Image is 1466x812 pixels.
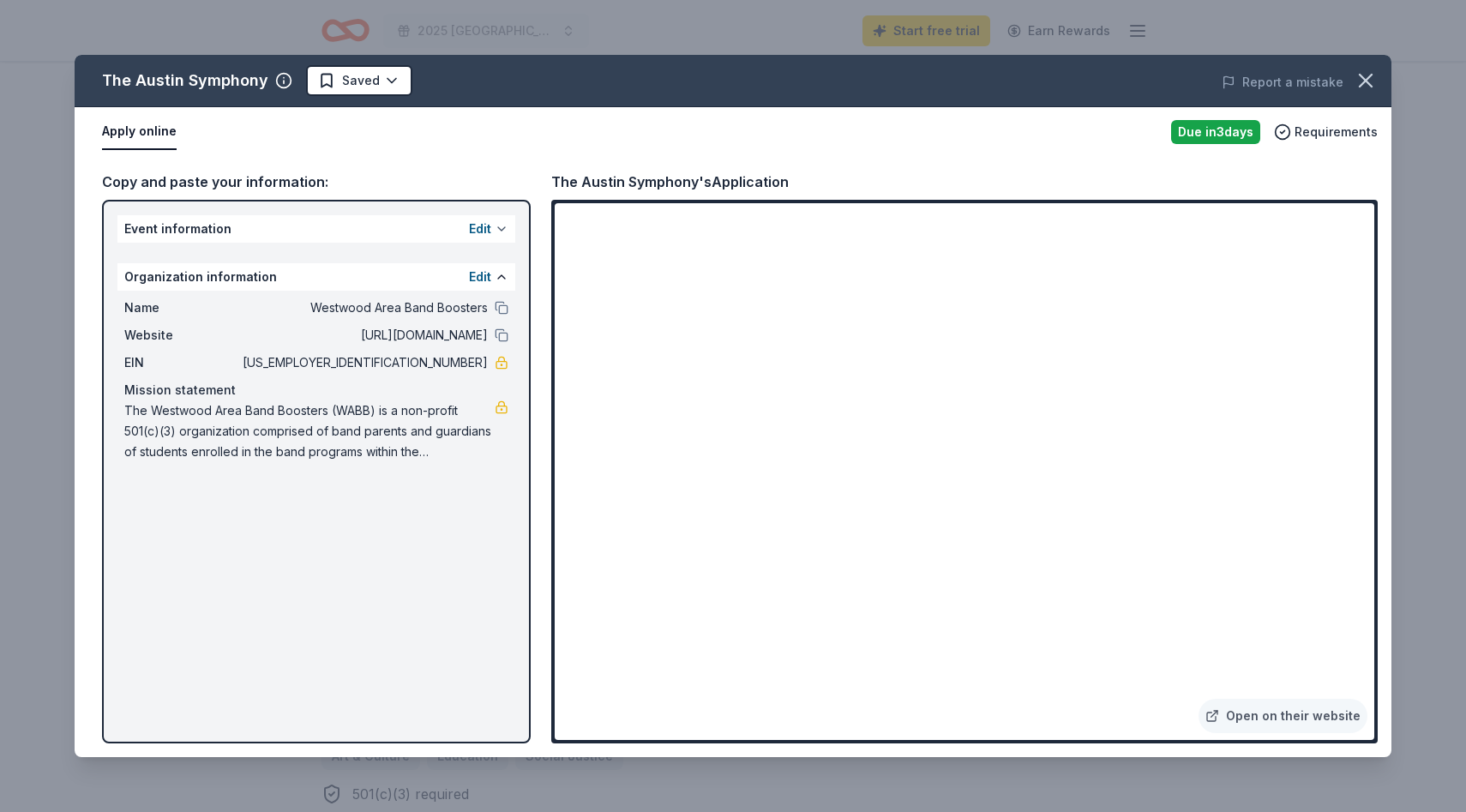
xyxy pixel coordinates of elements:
[1274,122,1378,142] button: Requirements
[1199,699,1367,733] a: Open on their website
[469,219,491,239] button: Edit
[124,325,239,346] span: Website
[124,400,495,462] span: The Westwood Area Band Boosters (WABB) is a non-profit 501(c)(3) organization comprised of band p...
[1222,72,1343,93] button: Report a mistake
[551,171,789,193] div: The Austin Symphony's Application
[306,65,412,96] button: Saved
[342,70,380,91] span: Saved
[124,298,239,318] span: Name
[117,263,515,291] div: Organization information
[124,380,508,400] div: Mission statement
[102,114,177,150] button: Apply online
[1295,122,1378,142] span: Requirements
[239,352,488,373] span: [US_EMPLOYER_IDENTIFICATION_NUMBER]
[469,267,491,287] button: Edit
[1171,120,1260,144] div: Due in 3 days
[117,215,515,243] div: Event information
[124,352,239,373] span: EIN
[239,325,488,346] span: [URL][DOMAIN_NAME]
[102,171,531,193] div: Copy and paste your information:
[239,298,488,318] span: Westwood Area Band Boosters
[102,67,268,94] div: The Austin Symphony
